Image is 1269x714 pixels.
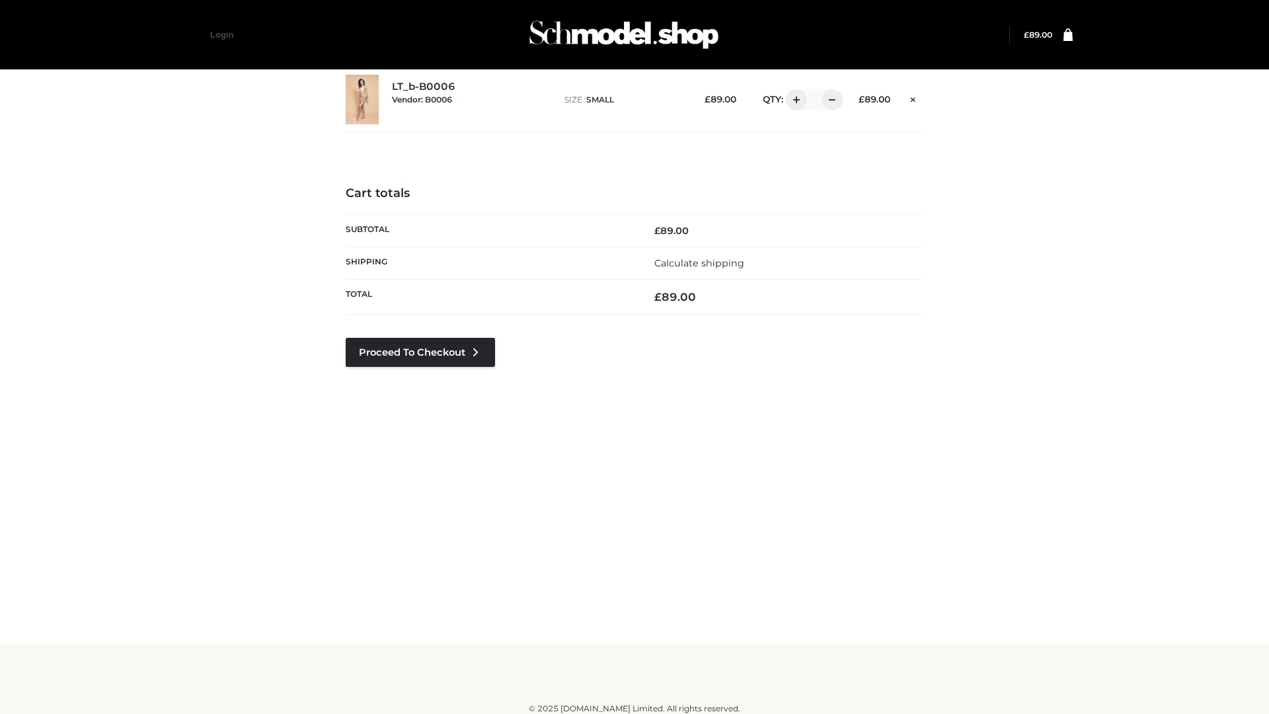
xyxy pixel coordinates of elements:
span: £ [654,290,662,303]
span: £ [859,94,865,104]
div: LT_b-B0006 [392,81,551,118]
img: Schmodel Admin 964 [525,9,723,61]
a: Login [210,30,233,40]
bdi: 89.00 [859,94,890,104]
th: Total [346,280,634,315]
p: size : [564,94,684,106]
th: Shipping [346,247,634,279]
bdi: 89.00 [705,94,736,104]
div: QTY: [750,89,838,110]
bdi: 89.00 [654,290,696,303]
th: Subtotal [346,214,634,247]
a: Calculate shipping [654,257,744,269]
a: Proceed to Checkout [346,338,495,367]
small: Vendor: B0006 [392,95,452,104]
span: £ [654,225,660,237]
span: £ [1024,30,1029,40]
span: £ [705,94,711,104]
h4: Cart totals [346,186,923,201]
span: SMALL [586,95,614,104]
a: £89.00 [1024,30,1052,40]
bdi: 89.00 [654,225,689,237]
a: Remove this item [904,89,923,106]
bdi: 89.00 [1024,30,1052,40]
